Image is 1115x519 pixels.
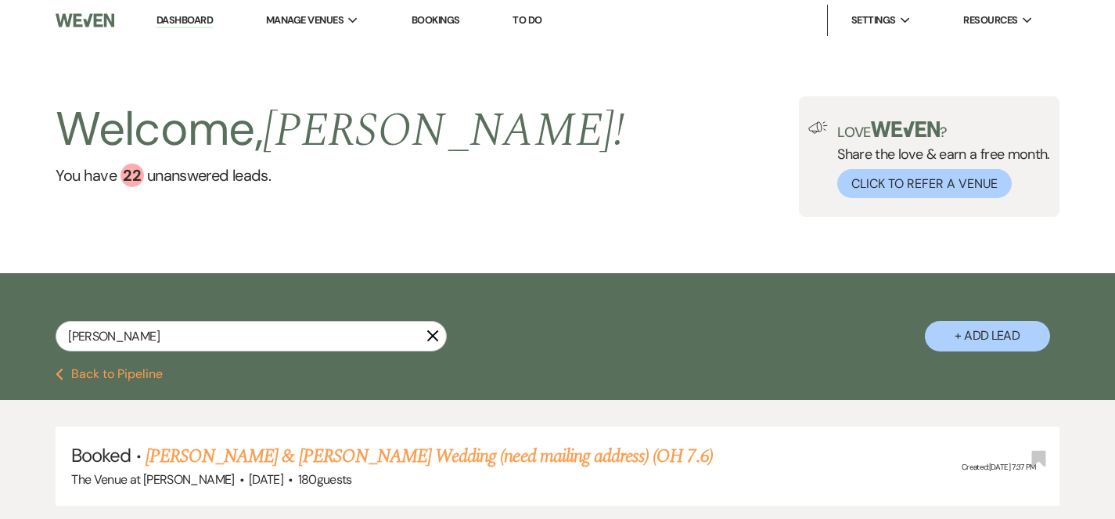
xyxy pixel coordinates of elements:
[925,321,1050,351] button: + Add Lead
[828,121,1050,198] div: Share the love & earn a free month.
[56,164,624,187] a: You have 22 unanswered leads.
[263,95,624,167] span: [PERSON_NAME] !
[146,442,713,470] a: [PERSON_NAME] & [PERSON_NAME] Wedding (need mailing address) (OH 7.6)
[298,471,352,488] span: 180 guests
[56,4,114,37] img: Weven Logo
[56,368,163,380] button: Back to Pipeline
[412,13,460,27] a: Bookings
[837,169,1012,198] button: Click to Refer a Venue
[266,13,343,28] span: Manage Venues
[513,13,541,27] a: To Do
[871,121,941,137] img: weven-logo-green.svg
[962,463,1036,473] span: Created: [DATE] 7:37 PM
[851,13,896,28] span: Settings
[56,321,447,351] input: Search by name, event date, email address or phone number
[56,96,624,164] h2: Welcome,
[156,13,213,28] a: Dashboard
[71,443,131,467] span: Booked
[837,121,1050,139] p: Love ?
[71,471,234,488] span: The Venue at [PERSON_NAME]
[963,13,1017,28] span: Resources
[808,121,828,134] img: loud-speaker-illustration.svg
[120,164,144,187] div: 22
[249,471,283,488] span: [DATE]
